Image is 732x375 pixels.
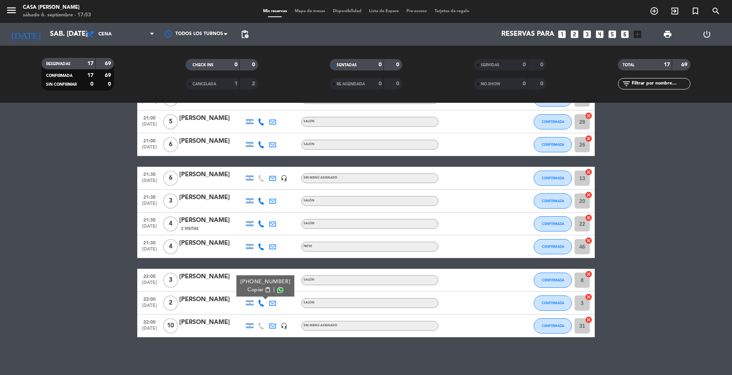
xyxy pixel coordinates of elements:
span: SENTADAS [337,63,357,67]
i: turned_in_not [691,6,700,16]
i: add_circle_outline [650,6,659,16]
i: power_settings_new [702,30,711,39]
div: LOG OUT [687,23,726,46]
button: Copiarcontent_paste [247,286,271,294]
span: RESERVADAS [46,62,71,66]
strong: 0 [396,81,401,86]
span: CONFIRMADA [46,74,72,78]
i: headset_mic [281,322,287,329]
strong: 0 [234,62,238,67]
button: CONFIRMADA [534,273,572,288]
strong: 0 [523,62,526,67]
span: 4 [163,239,178,254]
span: 4 [163,216,178,231]
span: Reservas para [501,30,554,38]
span: Sin menú asignado [303,176,337,179]
strong: 0 [379,81,382,86]
i: cancel [585,214,592,222]
i: search [711,6,721,16]
i: looks_4 [595,29,605,39]
div: [PERSON_NAME] [179,136,244,146]
strong: 0 [252,62,257,67]
strong: 0 [540,62,545,67]
div: sábado 6. septiembre - 17:53 [23,11,91,19]
span: 21:30 [140,238,159,247]
span: CONFIRMADA [542,199,564,203]
span: RE AGENDADA [337,82,365,86]
i: menu [6,5,17,16]
strong: 17 [664,62,670,67]
span: PATIO [303,245,312,248]
i: cancel [585,135,592,142]
i: add_box [632,29,642,39]
span: Sin menú asignado [303,324,337,327]
strong: 0 [108,81,112,87]
div: [PERSON_NAME] [179,295,244,305]
span: SALÓN [303,278,315,281]
span: [DATE] [140,303,159,312]
span: 10 [163,318,178,334]
span: [DATE] [140,145,159,153]
button: CONFIRMADA [534,216,572,231]
span: Disponibilidad [329,9,365,13]
i: arrow_drop_down [71,30,80,39]
div: Casa [PERSON_NAME] [23,4,91,11]
i: looks_6 [620,29,630,39]
i: looks_3 [582,29,592,39]
span: 5 [163,114,178,129]
span: [DATE] [140,122,159,131]
i: looks_5 [607,29,617,39]
span: 21:00 [140,113,159,122]
span: 2 [163,295,178,311]
span: CONFIRMADA [542,301,564,305]
span: NO SHOW [481,82,500,86]
span: 22:00 [140,294,159,303]
button: CONFIRMADA [534,193,572,209]
i: cancel [585,270,592,278]
span: CONFIRMADA [542,324,564,328]
strong: 2 [252,81,257,86]
button: CONFIRMADA [534,137,572,152]
span: 21:30 [140,215,159,224]
div: [PERSON_NAME] [179,193,244,203]
span: CONFIRMADA [542,120,564,124]
i: looks_one [557,29,567,39]
span: TOTAL [623,63,634,67]
span: CHECK INS [193,63,213,67]
span: 6 [163,171,178,186]
i: cancel [585,191,592,199]
span: [DATE] [140,280,159,289]
span: [DATE] [140,247,159,255]
i: looks_two [570,29,579,39]
i: filter_list [622,79,631,88]
span: SERVIDAS [481,63,499,67]
strong: 0 [523,81,526,86]
span: [DATE] [140,201,159,210]
div: [PERSON_NAME] [179,238,244,248]
span: Tarjetas de regalo [431,9,473,13]
span: content_paste [265,287,271,293]
span: 2 Visitas [181,226,199,232]
span: CONFIRMADA [542,244,564,249]
div: [PERSON_NAME] [179,318,244,327]
i: headset_mic [281,175,287,182]
span: SALÓN [303,301,315,304]
span: 3 [163,273,178,288]
strong: 69 [105,61,112,66]
i: cancel [585,112,592,120]
i: cancel [585,293,592,301]
span: print [663,30,672,39]
strong: 0 [379,62,382,67]
span: SALÓN [303,199,315,202]
button: CONFIRMADA [534,114,572,129]
button: CONFIRMADA [534,239,572,254]
span: CANCELADA [193,82,216,86]
span: Pre-acceso [403,9,431,13]
strong: 0 [540,81,545,86]
span: CONFIRMADA [542,222,564,226]
span: SIN CONFIRMAR [46,83,77,86]
span: Cena [98,32,112,37]
i: cancel [585,237,592,244]
span: CONFIRMADA [542,278,564,282]
button: CONFIRMADA [534,171,572,186]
